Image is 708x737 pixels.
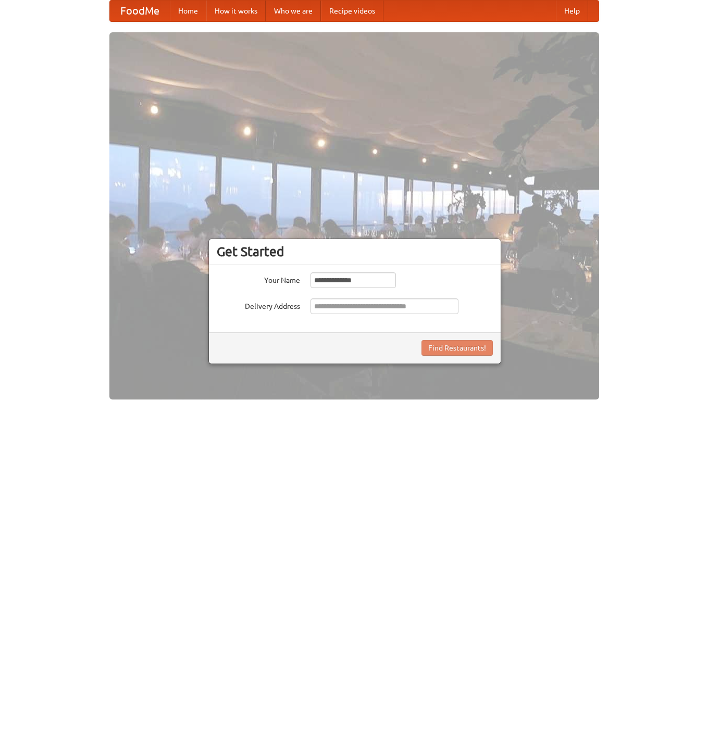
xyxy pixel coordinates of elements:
[321,1,383,21] a: Recipe videos
[421,340,493,356] button: Find Restaurants!
[170,1,206,21] a: Home
[217,272,300,285] label: Your Name
[556,1,588,21] a: Help
[217,244,493,259] h3: Get Started
[266,1,321,21] a: Who we are
[206,1,266,21] a: How it works
[217,298,300,311] label: Delivery Address
[110,1,170,21] a: FoodMe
